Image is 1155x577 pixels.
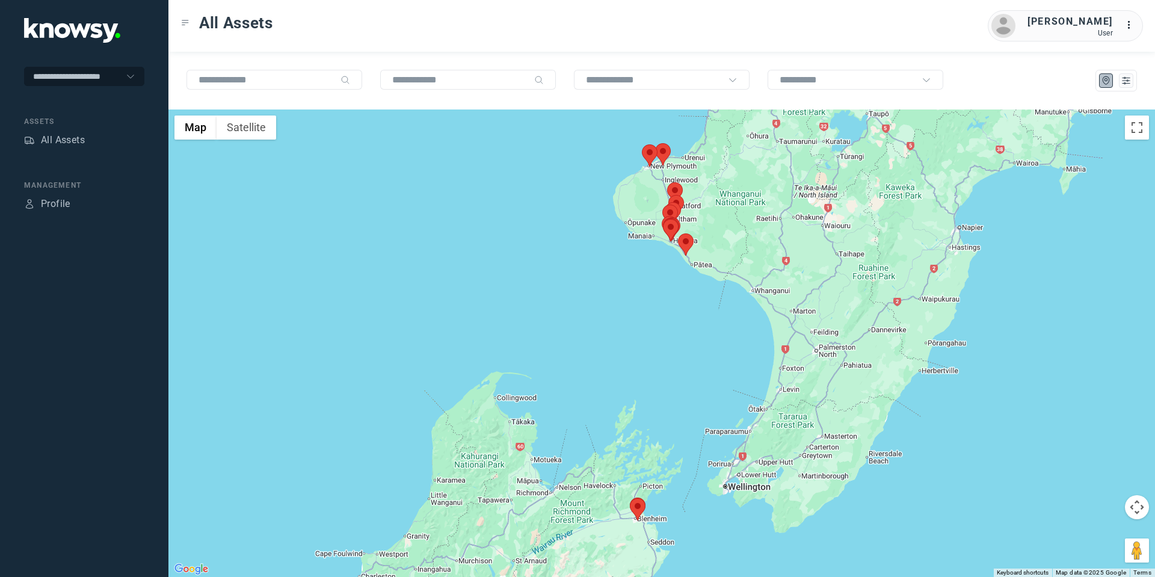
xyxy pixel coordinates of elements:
[41,197,70,211] div: Profile
[1056,569,1126,576] span: Map data ©2025 Google
[1133,569,1151,576] a: Terms (opens in new tab)
[340,75,350,85] div: Search
[181,19,189,27] div: Toggle Menu
[1125,116,1149,140] button: Toggle fullscreen view
[1125,538,1149,563] button: Drag Pegman onto the map to open Street View
[1027,14,1113,29] div: [PERSON_NAME]
[997,569,1049,577] button: Keyboard shortcuts
[24,18,120,43] img: Application Logo
[217,116,276,140] button: Show satellite imagery
[1125,18,1139,32] div: :
[1126,20,1138,29] tspan: ...
[41,133,85,147] div: All Assets
[24,135,35,146] div: Assets
[171,561,211,577] a: Open this area in Google Maps (opens a new window)
[171,561,211,577] img: Google
[24,199,35,209] div: Profile
[24,197,70,211] a: ProfileProfile
[1101,75,1112,86] div: Map
[1125,18,1139,34] div: :
[1121,75,1132,86] div: List
[174,116,217,140] button: Show street map
[24,180,144,191] div: Management
[24,133,85,147] a: AssetsAll Assets
[991,14,1015,38] img: avatar.png
[534,75,544,85] div: Search
[199,12,273,34] span: All Assets
[1125,495,1149,519] button: Map camera controls
[1027,29,1113,37] div: User
[24,116,144,127] div: Assets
